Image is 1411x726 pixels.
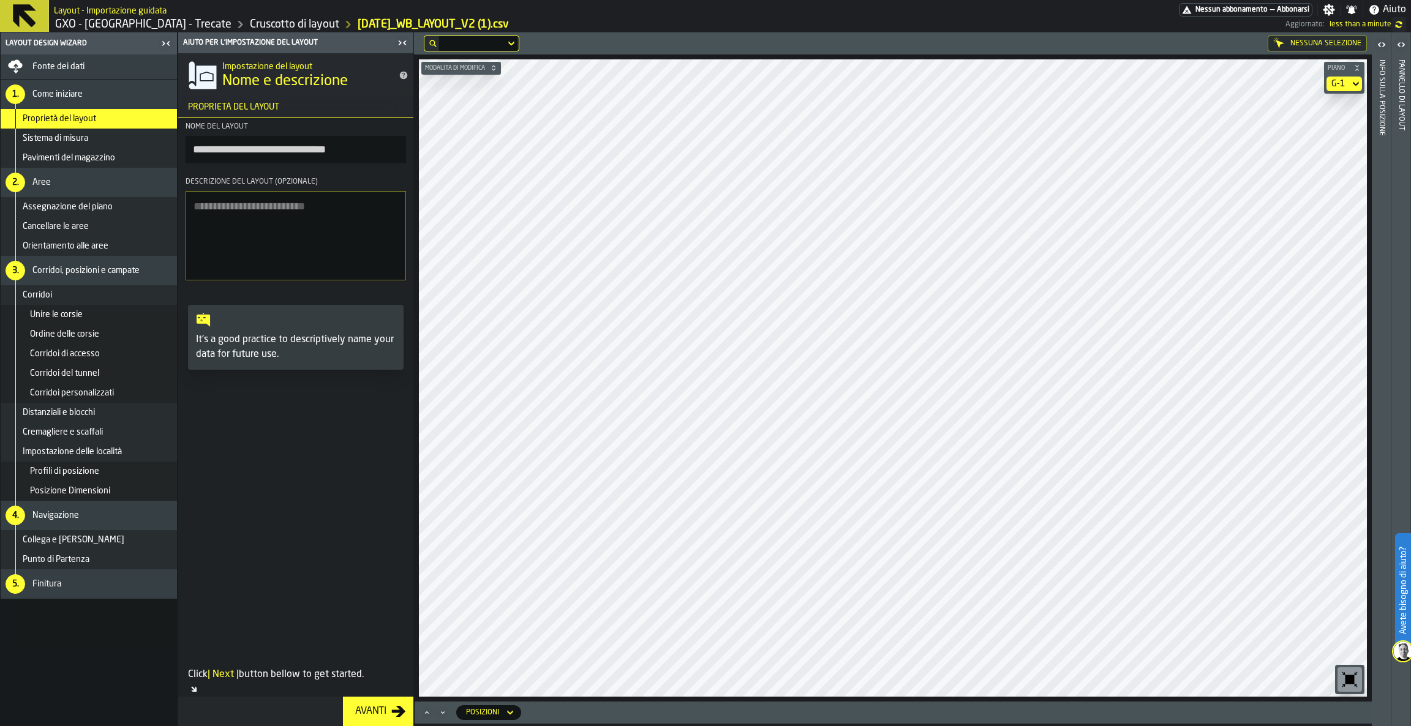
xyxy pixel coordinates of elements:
h2: Sub Title [54,4,167,16]
span: Nessun abbonamento [1195,6,1268,14]
div: Avanti [350,704,391,719]
li: menu Cremagliere e scaffali [1,422,177,442]
span: Corridoi di accesso [30,349,100,359]
span: Proprietà del layout [23,114,96,124]
button: button- [1324,62,1364,74]
li: menu Pavimenti del magazzino [1,148,177,168]
div: 2. [6,173,25,192]
li: menu Finitura [1,569,177,599]
span: Finitura [32,579,61,589]
div: DropdownMenuValue-floor-63e93db025 [1331,79,1345,89]
span: Aggiornato: [1285,20,1325,29]
span: | Next | [208,670,239,679]
li: menu Punto di Partenza [1,550,177,569]
span: Corridoi del tunnel [30,369,99,378]
span: Sistema di misura [23,133,88,143]
li: menu Orientamento alle aree [1,236,177,256]
span: Descrizione del layout (opzionale) [186,178,318,185]
span: Piano [1325,65,1351,72]
button: Maximize [420,706,434,719]
span: Abbonarsi [1277,6,1309,14]
span: Assegnazione del piano [23,202,113,212]
div: DropdownMenuValue-locations [456,705,521,720]
li: menu Distanziali e blocchi [1,403,177,422]
nav: Breadcrumb [54,17,670,32]
label: button-toggle-Aiuto [1363,2,1411,17]
li: menu Corridoi, posizioni e campate [1,256,177,285]
div: 1. [6,84,25,104]
div: Abbonamento al menu [1179,3,1312,17]
li: menu Corridoi di accesso [1,344,177,364]
label: Avete bisogno di aiuto? [1396,534,1410,646]
span: Corridoi [23,290,52,300]
span: Nome e descrizione [222,72,348,91]
li: menu Ordine delle corsie [1,324,177,344]
div: Nome del layout [186,122,406,131]
svg: Azzeramento dello zoom e della posizione [1340,670,1360,689]
a: link-to-/wh/i/7274009e-5361-4e21-8e36-7045ee840609/pricing/ [1179,3,1312,17]
a: link-to-/wh/i/7274009e-5361-4e21-8e36-7045ee840609 [55,18,231,31]
li: menu Cancellare le aree [1,217,177,236]
li: menu Fonte dei dati [1,54,177,80]
span: Orientamento alle aree [23,241,108,251]
span: Profili di posizione [30,466,99,476]
a: link-to-/wh/i/7274009e-5361-4e21-8e36-7045ee840609/designer [250,18,339,31]
div: button-toolbar-undefined [1335,665,1364,694]
li: menu Aree [1,168,177,197]
div: Pannello di layout [1397,57,1405,723]
header: Layout Design Wizard [1,32,177,54]
span: Corridoi personalizzati [30,388,114,398]
label: button-toolbar-Nome del layout [186,122,406,163]
li: menu Sistema di misura [1,129,177,148]
button: Minimize [435,706,450,719]
div: Aiuto per l'impostazione del layout [181,39,394,47]
div: DropdownMenuValue-floor-63e93db025 [1326,77,1362,91]
span: Cremagliere e scaffali [23,427,103,437]
div: Layout Design Wizard [3,39,157,48]
div: 3. [6,261,25,280]
li: menu Come iniziare [1,80,177,109]
span: Aiuto [1383,2,1406,17]
li: menu Collega e Collega Aree [1,530,177,550]
li: menu Posizione Dimensioni [1,481,177,501]
div: Info sulla posizione [1377,57,1386,723]
button: button- [421,62,501,74]
li: menu Impostazione delle località [1,442,177,462]
span: Unire le corsie [30,310,83,320]
a: link-to-/wh/i/7274009e-5361-4e21-8e36-7045ee840609/import/layout/42c556a4-cb10-4ef8-ab1a-ab8ac710... [358,18,509,31]
li: menu Assegnazione del piano [1,197,177,217]
li: menu Proprietà del layout [1,109,177,129]
span: Posizione Dimensioni [30,486,110,496]
div: DropdownMenuValue-locations [466,708,499,717]
h2: Sub Title [222,59,389,72]
li: menu Corridoi personalizzati [1,383,177,403]
textarea: Descrizione del layout (opzionale) [186,191,406,280]
span: Proprietà del layout [178,102,279,112]
span: Navigazione [32,511,79,520]
span: 10/09/2025, 12:24:41 [1330,20,1391,29]
span: Impostazione delle località [23,447,122,457]
span: Distanziali e blocchi [23,408,95,417]
span: Corridoi, posizioni e campate [32,266,140,275]
label: button-toggle-Chiudimi [157,36,175,51]
input: button-toolbar-Nome del layout [186,136,406,163]
header: Info sulla posizione [1372,32,1391,726]
span: Aree [32,178,51,187]
label: button-toggle-Aperto [1373,35,1390,57]
span: Cancellare le aree [23,222,89,231]
label: button-toggle-Chiudimi [394,36,411,50]
li: menu Unire le corsie [1,305,177,324]
span: Punto di Partenza [23,555,89,564]
li: menu Corridoi del tunnel [1,364,177,383]
div: 5. [6,574,25,594]
span: Pavimenti del magazzino [23,153,115,163]
div: 4. [6,506,25,525]
div: title-Nome e descrizione [178,53,413,97]
p: It's a good practice to descriptively name your data for future use. [196,332,396,362]
h3: title-section-Proprietà del layout [178,97,413,118]
button: button-Avanti [343,697,413,726]
span: — [1270,6,1274,14]
span: Collega e [PERSON_NAME] [23,535,124,545]
label: button-toggle-undefined [1391,17,1406,32]
span: Fonte dei dati [32,62,85,72]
